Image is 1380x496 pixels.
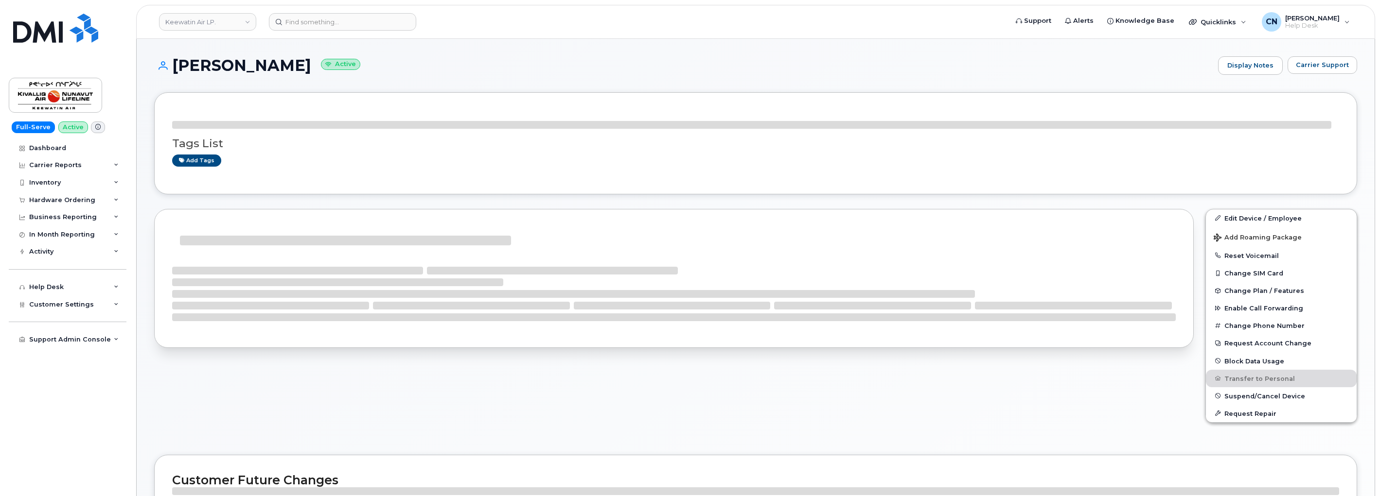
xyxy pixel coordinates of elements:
[1206,405,1357,422] button: Request Repair
[1206,264,1357,282] button: Change SIM Card
[1224,305,1303,312] span: Enable Call Forwarding
[1214,234,1302,243] span: Add Roaming Package
[172,154,221,167] a: Add tags
[154,57,1213,74] h1: [PERSON_NAME]
[1206,282,1357,299] button: Change Plan / Features
[172,137,1339,150] h3: Tags List
[172,473,1339,487] h2: Customer Future Changes
[1224,287,1304,294] span: Change Plan / Features
[1224,392,1305,399] span: Suspend/Cancel Device
[1206,227,1357,247] button: Add Roaming Package
[1206,247,1357,264] button: Reset Voicemail
[1206,370,1357,387] button: Transfer to Personal
[1288,56,1357,74] button: Carrier Support
[1206,334,1357,352] button: Request Account Change
[1206,299,1357,317] button: Enable Call Forwarding
[1206,352,1357,370] button: Block Data Usage
[1206,317,1357,334] button: Change Phone Number
[1218,56,1283,75] a: Display Notes
[1206,387,1357,405] button: Suspend/Cancel Device
[321,59,360,70] small: Active
[1206,209,1357,227] a: Edit Device / Employee
[1296,60,1349,69] span: Carrier Support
